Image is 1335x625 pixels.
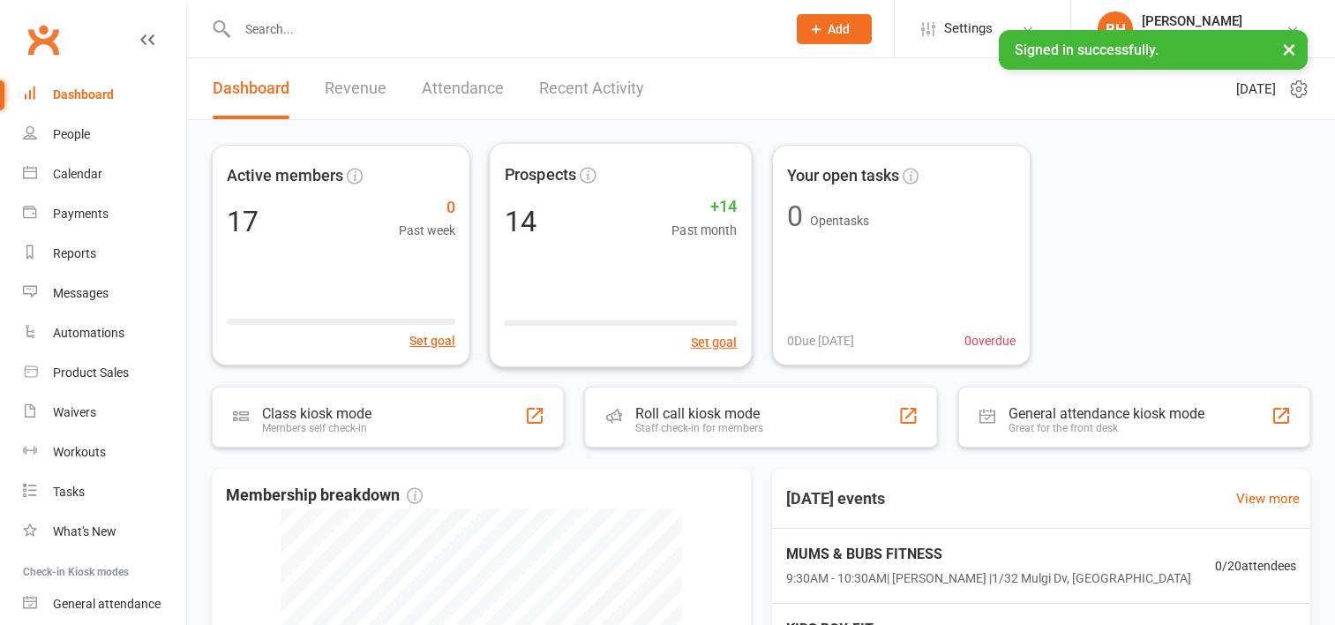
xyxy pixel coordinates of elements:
span: [DATE] [1236,79,1276,100]
input: Search... [232,17,774,41]
a: Automations [23,313,186,353]
a: Revenue [325,58,386,119]
span: Membership breakdown [226,483,423,508]
div: Class kiosk mode [262,405,371,422]
span: MUMS & BUBS FITNESS [786,543,1191,566]
a: Product Sales [23,353,186,393]
div: [PERSON_NAME] [1142,13,1242,29]
a: Payments [23,194,186,234]
span: +14 [672,194,738,220]
span: Signed in successfully. [1015,41,1159,58]
a: Tasks [23,472,186,512]
div: Reports [53,246,96,260]
div: Workouts [53,445,106,459]
div: Messages [53,286,109,300]
div: Staff check-in for members [635,422,763,434]
div: Waivers [53,405,96,419]
div: Dashboard [53,87,114,102]
a: Clubworx [21,18,65,62]
span: Prospects [505,162,576,187]
a: Calendar [23,154,186,194]
span: 0 [399,195,455,221]
div: Payments [53,207,109,221]
div: BH [1098,11,1133,47]
a: Dashboard [23,75,186,115]
h3: [DATE] events [772,483,899,515]
span: Past week [399,221,455,240]
div: 0 [787,202,803,230]
a: Attendance [422,58,504,119]
a: Reports [23,234,186,274]
div: Roll call kiosk mode [635,405,763,422]
div: Great for the front desk [1009,422,1204,434]
a: What's New [23,512,186,552]
span: 9:30AM - 10:30AM | [PERSON_NAME] | 1/32 Mulgi Dv, [GEOGRAPHIC_DATA] [786,569,1191,588]
button: Add [797,14,872,44]
span: Open tasks [810,214,869,228]
span: Add [828,22,850,36]
span: Your open tasks [787,163,899,189]
button: × [1273,30,1305,68]
span: Settings [944,9,993,49]
button: Set goal [409,331,455,350]
div: Automations [53,326,124,340]
a: People [23,115,186,154]
div: People [53,127,90,141]
div: Product Sales [53,365,129,380]
div: Bernz-Body-Fit [1142,29,1242,45]
span: 0 overdue [964,331,1016,350]
a: Messages [23,274,186,313]
div: General attendance [53,597,161,611]
span: 0 Due [DATE] [787,331,854,350]
div: Members self check-in [262,422,371,434]
div: Calendar [53,167,102,181]
button: Set goal [691,332,738,352]
a: Dashboard [213,58,289,119]
span: 0 / 20 attendees [1215,556,1296,576]
div: General attendance kiosk mode [1009,405,1204,422]
div: What's New [53,524,116,538]
a: Waivers [23,393,186,433]
a: General attendance kiosk mode [23,584,186,624]
a: Recent Activity [539,58,644,119]
span: Active members [227,163,343,189]
div: Tasks [53,485,85,499]
div: 14 [505,207,537,236]
a: Workouts [23,433,186,472]
span: Past month [672,220,738,240]
div: 17 [227,207,259,236]
a: View more [1236,488,1300,509]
